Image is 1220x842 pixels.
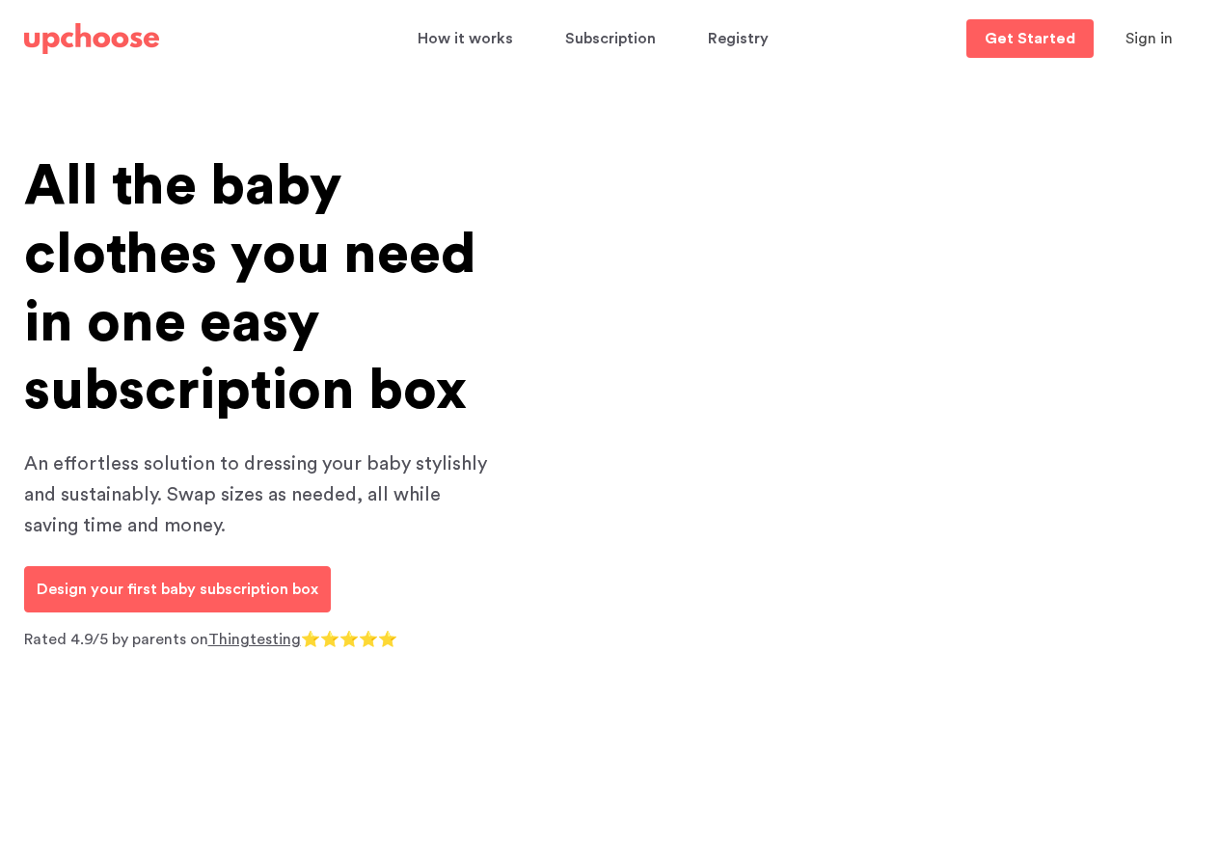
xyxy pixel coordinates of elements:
[24,566,331,612] a: Design your first baby subscription box
[708,20,774,58] a: Registry
[24,23,159,54] img: UpChoose
[37,578,318,601] p: Design your first baby subscription box
[301,632,397,647] span: ⭐⭐⭐⭐⭐
[1125,31,1173,46] span: Sign in
[708,20,769,58] span: Registry
[985,31,1075,46] p: Get Started
[966,19,1094,58] a: Get Started
[208,632,301,647] a: Thingtesting
[24,158,476,419] span: All the baby clothes you need in one easy subscription box
[565,20,656,58] span: Subscription
[565,20,662,58] a: Subscription
[24,448,487,541] p: An effortless solution to dressing your baby stylishly and sustainably. Swap sizes as needed, all...
[1101,19,1197,58] button: Sign in
[24,19,159,59] a: UpChoose
[418,20,513,58] span: How it works
[24,632,208,647] span: Rated 4.9/5 by parents on
[418,20,519,58] a: How it works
